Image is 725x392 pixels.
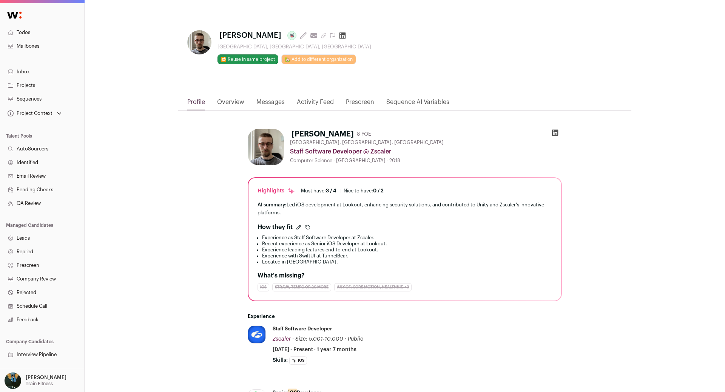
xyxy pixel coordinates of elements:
li: Experience with SwiftUI at TunnelBear. [262,253,552,259]
li: Recent experience as Senior iOS Developer at Lookout. [262,241,552,247]
div: Strava, Tempo or 20 more [272,283,331,291]
span: [GEOGRAPHIC_DATA], [GEOGRAPHIC_DATA], [GEOGRAPHIC_DATA] [290,139,444,146]
span: [DATE] - Present · 1 year 7 months [273,346,356,353]
span: 3 / 4 [326,188,336,193]
span: · Size: 5,001-10,000 [292,336,343,342]
button: Open dropdown [6,108,63,119]
div: iOS [258,283,269,291]
div: [GEOGRAPHIC_DATA], [GEOGRAPHIC_DATA], [GEOGRAPHIC_DATA] [217,44,371,50]
div: Computer Science - [GEOGRAPHIC_DATA] - 2018 [290,158,562,164]
a: Activity Feed [297,98,334,110]
img: 12031951-medium_jpg [5,372,21,389]
img: 296bf41e92111066c1d3fb9f1cce36dbc290db4004ff856487ed993da9c4ad66.jpg [248,129,284,165]
a: Prescreen [346,98,374,110]
span: Zscaler [273,336,291,342]
span: Skills: [273,356,288,364]
a: Profile [187,98,205,110]
h1: ‍ [PERSON_NAME] [290,129,354,139]
div: Highlights [258,187,295,195]
img: 7f99977f8b195dd2b4795f113894b23147721d1cc4de53888a98d9c7c4645820.jpg [248,326,265,343]
a: Messages [256,98,285,110]
div: Any of: Core Motion, HealthKit, +3 [334,283,412,291]
span: Public [348,336,363,342]
span: 0 / 2 [373,188,384,193]
span: · [345,335,346,343]
p: [PERSON_NAME] [26,375,66,381]
div: 8 YOE [357,130,371,138]
p: Train Fitness [26,381,53,387]
div: Project Context [6,110,52,116]
span: ‍ [PERSON_NAME] [217,30,281,41]
div: Led iOS development at Lookout, enhancing security solutions, and contributed to Unity and Zscale... [258,201,552,217]
button: 🔂 Reuse in same project [217,54,278,64]
h2: What's missing? [258,271,552,280]
a: Sequence AI Variables [386,98,449,110]
img: 296bf41e92111066c1d3fb9f1cce36dbc290db4004ff856487ed993da9c4ad66.jpg [187,30,211,54]
button: Open dropdown [3,372,68,389]
ul: | [301,188,384,194]
li: iOS [289,356,307,365]
h2: How they fit [258,223,293,232]
div: Must have: [301,188,336,194]
span: AI summary: [258,202,287,207]
a: Overview [217,98,244,110]
img: Wellfound [3,8,26,23]
div: Nice to have: [344,188,384,194]
h2: Experience [248,313,562,319]
li: Experience as Staff Software Developer at Zscaler. [262,235,552,241]
div: Staff Software Developer [273,325,332,332]
li: Located in [GEOGRAPHIC_DATA]. [262,259,552,265]
li: Experience leading features end-to-end at Lookout. [262,247,552,253]
a: 🏡 Add to different organization [281,54,356,64]
div: Staff Software Developer @ Zscaler [290,147,562,156]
